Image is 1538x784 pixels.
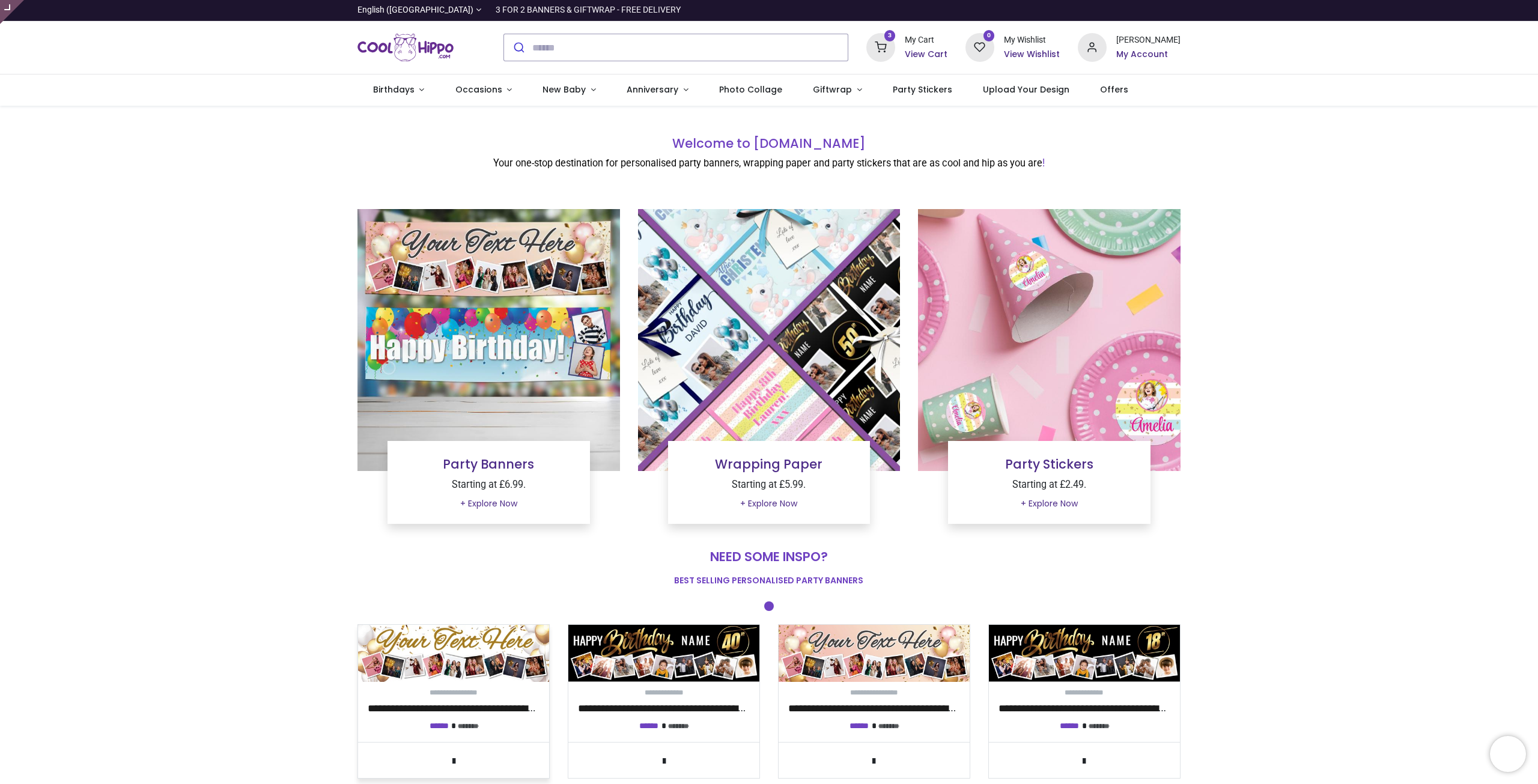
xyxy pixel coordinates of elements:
span: New Baby [543,84,586,96]
a: View Wishlist [1004,49,1060,61]
a: New Baby [527,74,612,106]
button: Submit [504,34,532,61]
a: Wrapping Paper [715,455,822,473]
a: 3 [866,42,895,52]
font: ! [1042,157,1045,169]
h4: Need some inspo? [357,548,1181,565]
a: Occasions [440,74,527,106]
a: Birthdays [357,74,440,106]
a: Party Banners [443,455,534,473]
p: Starting at £2.49. [958,478,1141,492]
span: Offers [1100,84,1128,96]
font: Welcome to [DOMAIN_NAME] [672,135,866,152]
sup: 3 [884,30,896,41]
p: Starting at £6.99. [397,478,580,492]
sup: 0 [983,30,995,41]
font: Your one-stop destination for personalised party banners, wrapping paper and party stickers that ... [493,157,1042,169]
a: Giftwrap [797,74,877,106]
a: + Explore Now [732,494,805,514]
a: My Account [1116,49,1181,61]
span: Photo Collage [719,84,782,96]
span: Upload Your Design [983,84,1069,96]
iframe: Customer reviews powered by Trustpilot [928,4,1181,16]
span: Party Stickers [893,84,952,96]
a: Logo of Cool Hippo [357,31,454,64]
font: best selling personalised party banners [674,574,863,586]
a: View Cart [905,49,947,61]
a: Party Stickers [1005,455,1093,473]
span: Giftwrap [813,84,852,96]
div: My Cart [905,34,947,46]
a: 0 [965,42,994,52]
a: English ([GEOGRAPHIC_DATA]) [357,4,481,16]
iframe: Brevo live chat [1490,736,1526,772]
a: + Explore Now [1013,494,1086,514]
span: Anniversary [627,84,678,96]
p: Starting at £5.99. [678,478,861,492]
span: Occasions [455,84,502,96]
div: [PERSON_NAME] [1116,34,1181,46]
a: Anniversary [611,74,704,106]
a: + Explore Now [452,494,525,514]
span: Birthdays [373,84,415,96]
div: My Wishlist [1004,34,1060,46]
img: Cool Hippo [357,31,454,64]
div: 3 FOR 2 BANNERS & GIFTWRAP - FREE DELIVERY [496,4,681,16]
